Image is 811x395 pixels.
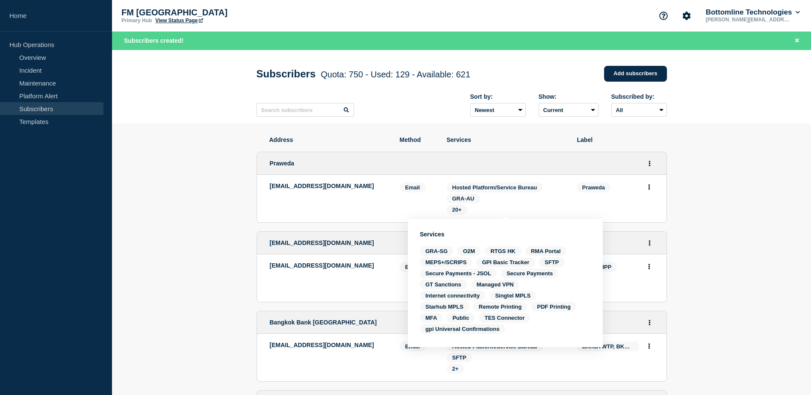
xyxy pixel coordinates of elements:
div: Show: [539,93,599,100]
button: Actions [644,180,655,194]
button: Actions [644,260,655,273]
select: Deleted [539,103,599,117]
span: Method [400,136,434,143]
span: Email [400,183,426,192]
span: SFTP [539,257,564,267]
p: [EMAIL_ADDRESS][DOMAIN_NAME] [270,342,387,348]
span: MEPS+/SCRIPS [420,257,472,267]
span: Address [269,136,387,143]
button: Actions [644,339,655,353]
button: Bottomline Technologies [704,8,802,17]
h1: Subscribers [257,68,471,80]
input: Search subscribers [257,103,354,117]
p: Primary Hub [121,18,152,24]
span: O2M [457,246,481,256]
span: GRA-SG [420,246,453,256]
span: Praweda [270,160,295,167]
a: Add subscribers [604,66,667,82]
span: TES Connector [479,313,530,323]
span: RMA Portal [525,246,566,256]
span: Singtel MPLS [490,291,536,301]
div: Subscribed by: [611,93,667,100]
select: Subscribed by [611,103,667,117]
span: Label [577,136,654,143]
select: Sort by [470,103,526,117]
span: SFTP [452,354,466,361]
p: [PERSON_NAME][EMAIL_ADDRESS][PERSON_NAME][DOMAIN_NAME] [704,17,793,23]
span: PDF Printing [531,302,576,312]
span: GRA-AU [452,195,475,202]
span: Subscribers created! [124,37,183,44]
span: Starhub MPLS [420,302,469,312]
span: Praweda [577,183,610,192]
span: GPI Basic Tracker [476,257,535,267]
span: Services [447,136,564,143]
span: Quota: 750 - Used: 129 - Available: 621 [321,70,470,79]
span: Public [447,313,475,323]
button: Support [655,7,672,25]
span: 20+ [452,206,462,213]
span: Email [400,342,426,351]
button: Actions [644,236,655,250]
p: FM [GEOGRAPHIC_DATA] [121,8,292,18]
span: gpi Universal Confirmations [420,324,505,334]
div: Sort by: [470,93,526,100]
span: Hosted Platform/Service Bureau [452,184,537,191]
h3: Services [420,231,591,238]
span: RTGS HK [485,246,521,256]
a: View Status Page [155,18,203,24]
button: Close banner [792,36,802,46]
span: Email [400,262,426,272]
span: Internet connectivity [420,291,485,301]
span: GT Sanctions [420,280,467,289]
p: [EMAIL_ADDRESS][DOMAIN_NAME] [270,183,387,189]
button: Actions [644,316,655,329]
span: [EMAIL_ADDRESS][DOMAIN_NAME] [270,239,374,246]
span: Secure Payments [501,268,558,278]
p: [EMAIL_ADDRESS][DOMAIN_NAME] [270,262,387,269]
span: Managed VPN [471,280,519,289]
button: Actions [644,157,655,170]
button: Account settings [678,7,696,25]
span: 2+ [452,366,459,372]
span: Secure Payments - JSOL [420,268,497,278]
span: BKKBTWTP, BKKBMYKL [577,342,639,351]
span: MFA [420,313,442,323]
span: Bangkok Bank [GEOGRAPHIC_DATA] [270,319,377,326]
span: Remote Printing [473,302,527,312]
